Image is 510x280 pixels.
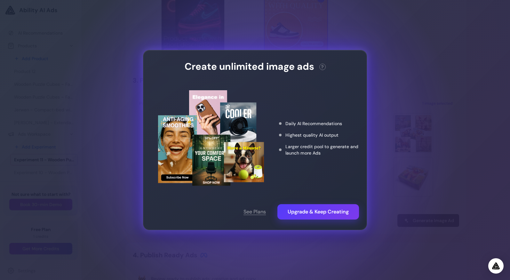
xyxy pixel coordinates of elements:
h3: Create unlimited image ads [185,60,314,73]
button: See Plans [236,204,274,220]
div: Open Intercom Messenger [488,258,504,274]
span: Larger credit pool to generate and launch more Ads [285,143,359,156]
span: ? [321,64,323,70]
span: Highest quality AI output [285,132,339,138]
button: Upgrade & Keep Creating [277,204,359,220]
img: Upgrade [158,90,264,186]
span: Daily AI Recommendations [285,120,342,127]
